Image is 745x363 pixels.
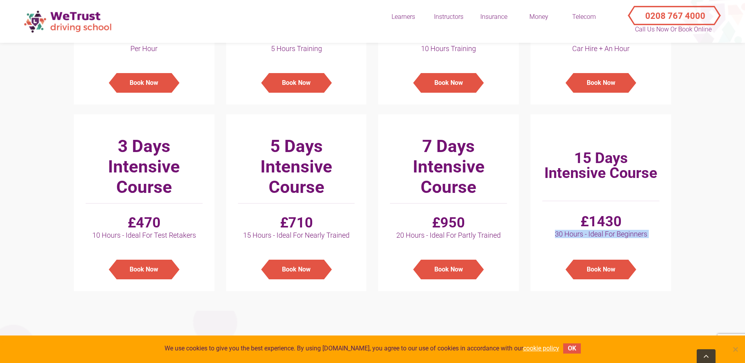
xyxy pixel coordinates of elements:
a: Book Now [86,244,203,279]
span: 10 Hours - Ideal For Test Retakers [86,231,203,239]
span: Per Hour [86,44,203,53]
button: Book Now [421,73,476,93]
span: Car Hire + An Hour [542,44,659,53]
div: Telecom [564,13,604,21]
a: Book Now [238,57,355,93]
h3: 3 Days Intensive Course [86,136,203,197]
button: Book Now [269,73,324,93]
button: OK [563,343,581,354]
a: Book Now [542,57,659,93]
span: 20 Hours - Ideal For Partly Trained [390,231,507,239]
h3: 7 Days Intensive Course [390,136,507,197]
div: Insurance [474,13,513,21]
a: Book Now [86,57,203,93]
span: 15 Hours - Ideal For Nearly Trained [238,231,355,239]
p: Call Us Now or Book Online [634,25,713,34]
div: Instructors [429,13,468,21]
span: 30 Hours - Ideal For Beginners [542,230,659,238]
h4: £1430 [542,213,659,238]
div: Learners [384,13,423,21]
a: cookie policy [523,345,559,352]
a: Book Now [390,57,507,93]
button: Book Now [573,260,628,279]
img: wetrust-ds-logo.png [20,6,118,37]
h4: £950 [390,214,507,239]
span: We use cookies to give you the best experience. By using [DOMAIN_NAME], you agree to our use of c... [165,344,559,353]
h4: £470 [86,214,203,239]
button: Book Now [573,73,628,93]
button: Book Now [117,73,172,93]
h3: 5 Days Intensive Course [238,136,355,197]
button: Book Now [269,260,324,279]
h3: 15 Days Intensive Course [542,136,659,195]
h4: £710 [238,214,355,239]
button: Book Now [117,260,172,279]
div: Money [519,13,558,21]
span: 10 Hours Training [390,44,507,53]
button: Book Now [421,260,476,279]
a: Book Now [542,244,659,279]
button: Call Us Now or Book Online [631,4,716,20]
a: Book Now [390,244,507,279]
a: Book Now [238,244,355,279]
span: 5 Hours Training [238,44,355,53]
a: Call Us Now or Book Online 0208 767 4000 [621,4,725,20]
span: No [731,345,739,353]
